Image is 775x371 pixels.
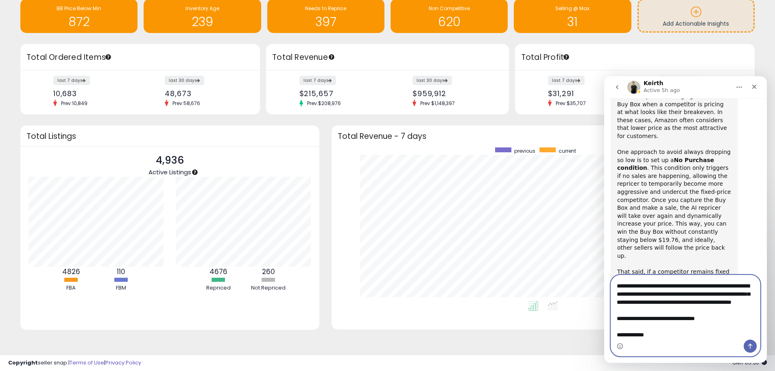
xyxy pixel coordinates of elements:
div: FBA [47,284,96,292]
span: Inventory Age [186,5,219,12]
div: 10,683 [53,89,134,98]
span: Prev: 10,849 [57,100,92,107]
iframe: Intercom live chat [604,76,767,363]
div: $31,291 [548,89,629,98]
div: That said, if a competitor remains fixed at such a low price, it will always be tough to consiste... [13,192,127,232]
h3: Total Profit [521,52,749,63]
h1: 31 [518,15,627,29]
span: previous [514,147,535,154]
div: $959,912 [413,89,495,98]
span: current [559,147,576,154]
label: last 7 days [548,76,585,85]
b: 110 [117,267,125,277]
div: 48,673 [165,89,246,98]
span: Add Actionable Insights [663,20,729,28]
div: Tooltip anchor [328,53,335,61]
span: Prev: 58,676 [168,100,204,107]
div: $215,657 [299,89,382,98]
h1: 397 [271,15,380,29]
div: Repriced [194,284,243,292]
a: Terms of Use [70,359,104,367]
textarea: Message… [7,199,156,263]
label: last 30 days [413,76,452,85]
span: Needs to Reprice [305,5,346,12]
h3: Total Ordered Items [26,52,254,63]
strong: Copyright [8,359,38,367]
span: BB Price Below Min [57,5,101,12]
div: seller snap | | [8,359,141,367]
b: No Purchase condition [13,81,110,95]
h3: Total Listings [26,133,313,139]
div: FBM [97,284,146,292]
h1: 239 [148,15,257,29]
span: Non Competitive [429,5,470,12]
h3: Total Revenue - 7 days [338,133,749,139]
h1: 620 [395,15,504,29]
div: Not Repriced [244,284,293,292]
span: Selling @ Max [555,5,589,12]
b: 260 [262,267,275,277]
div: Tooltip anchor [563,53,570,61]
label: last 30 days [659,76,699,85]
div: It can be quite challenging to win the Buy Box when a competitor is pricing at what looks like th... [13,16,127,72]
b: 4826 [62,267,80,277]
div: One approach to avoid always dropping so low is to set up a . This condition only triggers if no ... [13,72,127,192]
h3: Total Revenue [272,52,503,63]
label: last 7 days [53,76,90,85]
b: 4676 [210,267,227,277]
label: last 7 days [299,76,336,85]
span: Prev: $208,976 [303,100,345,107]
h1: 872 [24,15,133,29]
button: Emoji picker [13,267,19,273]
div: Tooltip anchor [191,169,199,176]
label: last 30 days [165,76,204,85]
span: Prev: $1,148,397 [416,100,459,107]
span: Prev: $35,707 [552,100,590,107]
a: Privacy Policy [105,359,141,367]
p: 4,936 [148,153,191,168]
button: Send a message… [140,263,153,277]
div: Tooltip anchor [105,53,112,61]
span: Active Listings [148,168,191,176]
